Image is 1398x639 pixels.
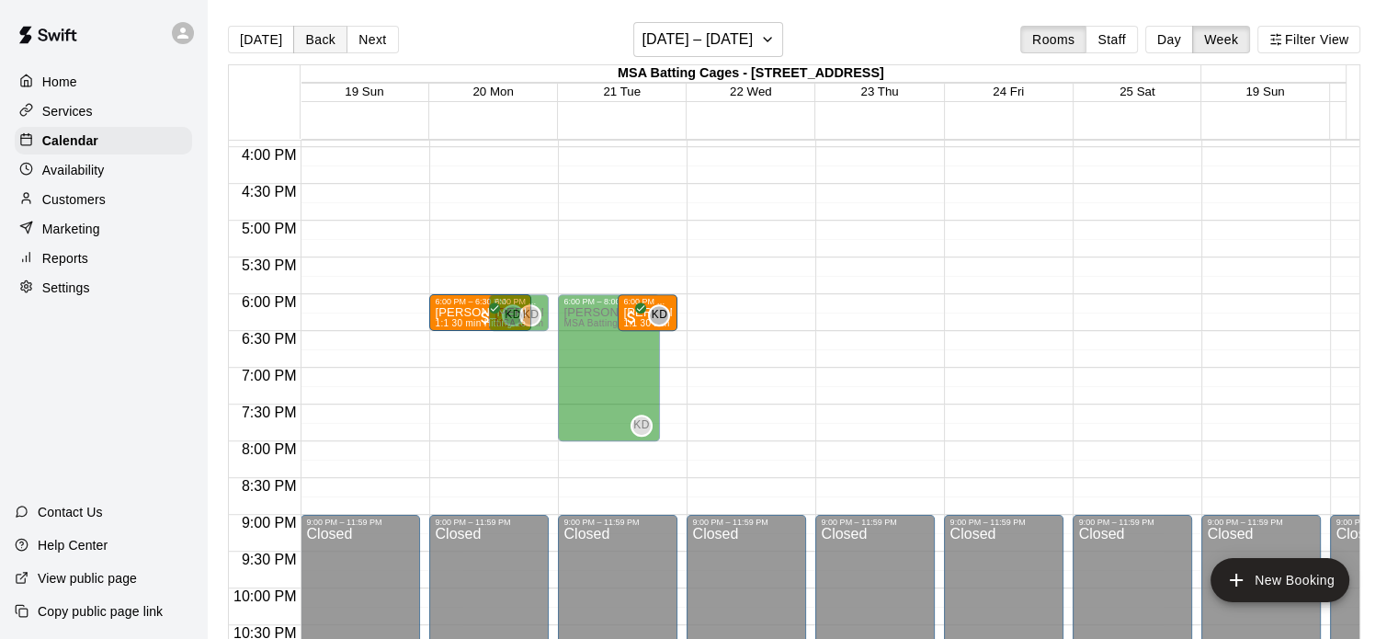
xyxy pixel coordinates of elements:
span: All customers have paid [476,308,494,326]
div: 6:00 PM – 6:30 PM: Available [489,294,549,331]
button: 23 Thu [860,85,898,98]
p: Help Center [38,536,108,554]
button: 19 Sun [1245,85,1284,98]
div: 9:00 PM – 11:59 PM [1207,518,1315,527]
button: 25 Sat [1120,85,1155,98]
div: 9:00 PM – 11:59 PM [821,518,929,527]
span: 5:00 PM [237,221,301,236]
a: Settings [15,274,192,302]
p: Settings [42,279,90,297]
span: 1:1 30 min Hitting Lesson [435,318,546,328]
span: 4:30 PM [237,184,301,200]
button: add [1210,558,1349,602]
button: Week [1192,26,1250,53]
div: 6:00 PM – 6:30 PM [435,297,526,306]
button: [DATE] – [DATE] [633,22,783,57]
p: Home [42,73,77,91]
span: MSA Batting Cages - [STREET_ADDRESS] (Cage 8) [563,318,794,328]
button: Back [293,26,347,53]
a: Home [15,68,192,96]
div: 6:00 PM – 6:30 PM: Max Clements [618,294,677,331]
a: Availability [15,156,192,184]
div: 9:00 PM – 11:59 PM [949,518,1058,527]
p: Calendar [42,131,98,150]
button: Day [1145,26,1193,53]
span: 8:00 PM [237,441,301,457]
span: 4:00 PM [237,147,301,163]
button: Filter View [1257,26,1360,53]
div: 9:00 PM – 11:59 PM [563,518,672,527]
span: 8:30 PM [237,478,301,494]
span: 7:00 PM [237,368,301,383]
button: Staff [1085,26,1138,53]
div: 9:00 PM – 11:59 PM [306,518,415,527]
button: 19 Sun [345,85,383,98]
div: Kyle Dreger [648,304,670,326]
span: 9:00 PM [237,515,301,531]
button: 21 Tue [603,85,641,98]
span: All customers have paid [622,308,641,326]
a: Marketing [15,215,192,243]
button: [DATE] [228,26,294,53]
div: 6:00 PM – 6:30 PM [494,297,543,306]
span: 5:30 PM [237,257,301,273]
p: Copy public page link [38,602,163,621]
div: 9:00 PM – 11:59 PM [435,518,543,527]
p: Customers [42,190,106,209]
button: 22 Wed [730,85,772,98]
p: Reports [42,249,88,268]
div: 6:00 PM – 8:00 PM [563,297,654,306]
span: KD [523,306,539,325]
p: Marketing [42,220,100,238]
p: View public page [38,569,137,588]
p: Contact Us [38,503,103,521]
span: Kyle Dreger [655,304,670,326]
span: 7:30 PM [237,405,301,420]
div: MSA Batting Cages - [STREET_ADDRESS] [301,65,1201,83]
span: 10:00 PM [229,588,301,604]
button: Rooms [1020,26,1086,53]
div: 9:00 PM – 11:59 PM [692,518,801,527]
div: Kyle Dreger [631,415,653,437]
div: 6:00 PM – 8:00 PM: Available [558,294,660,441]
a: Customers [15,186,192,213]
div: Kyle Dreger [519,304,541,326]
a: Calendar [15,127,192,154]
button: Next [347,26,398,53]
span: 9:30 PM [237,552,301,567]
p: Services [42,102,93,120]
a: Reports [15,245,192,272]
button: 24 Fri [993,85,1024,98]
div: 9:00 PM – 11:59 PM [1078,518,1187,527]
h6: [DATE] – [DATE] [642,27,753,52]
span: KD [652,306,667,325]
span: MSA Batting Cages - [STREET_ADDRESS] (Cage 8) [494,318,725,328]
div: 6:00 PM – 6:30 PM: Luke Pero [429,294,531,331]
span: 6:30 PM [237,331,301,347]
p: Availability [42,161,105,179]
div: 6:00 PM – 6:30 PM [623,297,672,306]
span: KD [633,416,649,435]
button: 20 Mon [472,85,513,98]
a: Services [15,97,192,125]
span: 6:00 PM [237,294,301,310]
